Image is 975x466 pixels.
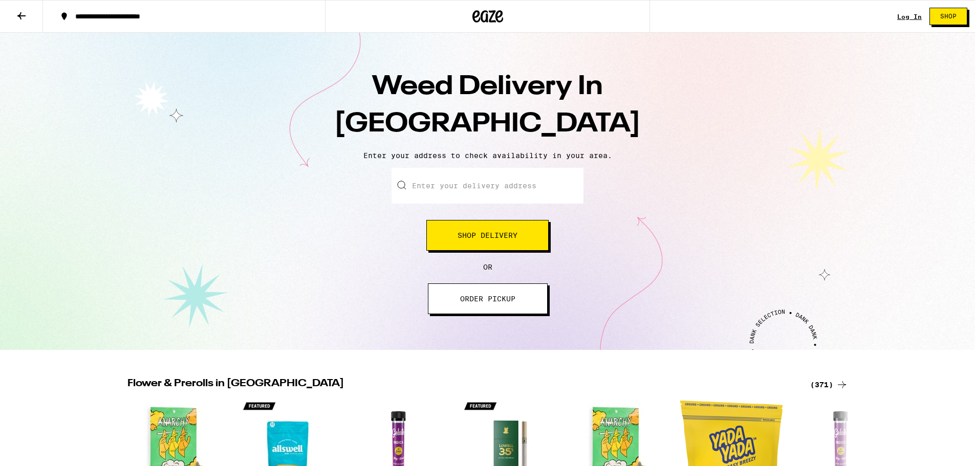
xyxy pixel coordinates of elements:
[309,69,667,143] h1: Weed Delivery In
[392,168,583,204] input: Enter your delivery address
[810,379,848,391] a: (371)
[483,263,492,271] span: OR
[922,8,975,25] a: Shop
[897,13,922,20] a: Log In
[334,111,641,138] span: [GEOGRAPHIC_DATA]
[940,13,957,19] span: Shop
[458,232,517,239] span: Shop Delivery
[929,8,967,25] button: Shop
[426,220,549,251] button: Shop Delivery
[460,295,515,302] span: ORDER PICKUP
[428,283,548,314] button: ORDER PICKUP
[10,151,965,160] p: Enter your address to check availability in your area.
[127,379,798,391] h2: Flower & Prerolls in [GEOGRAPHIC_DATA]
